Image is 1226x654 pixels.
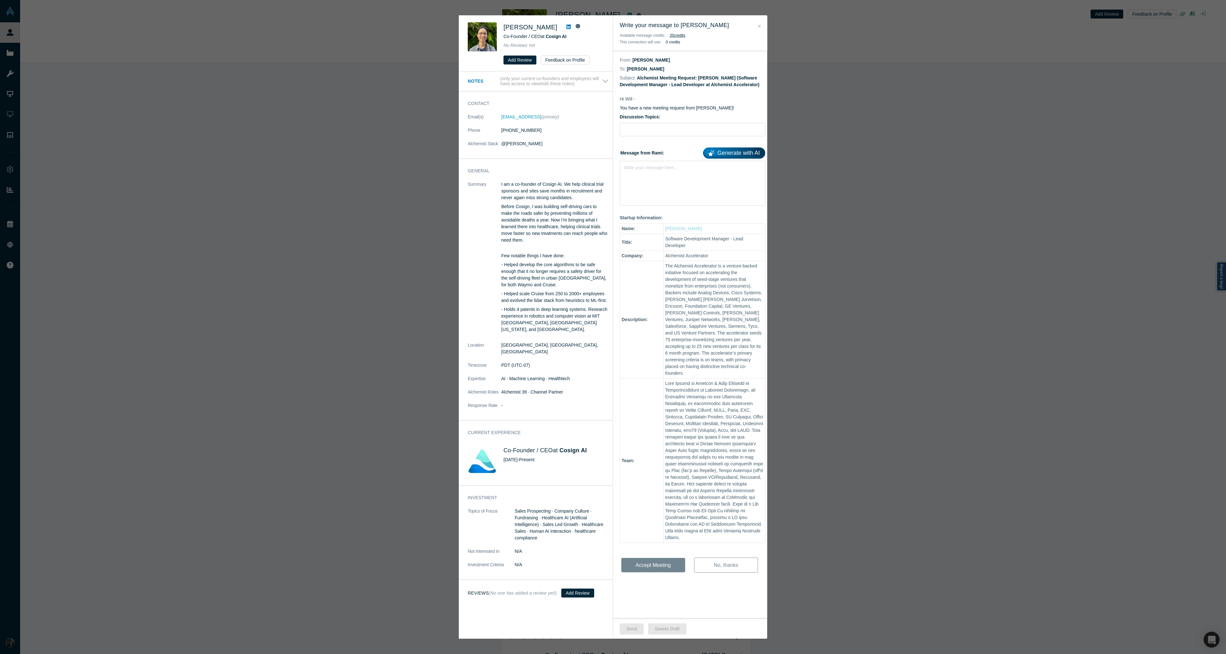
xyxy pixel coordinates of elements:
div: [DATE] - Present [503,456,609,463]
span: Sales Prospecting · Company Culture · Fundraising · Healthcare AI (Artificial Intelligence) · Sal... [515,508,603,540]
a: [PERSON_NAME] [503,24,557,31]
dd: [PERSON_NAME] [627,66,664,71]
button: Notes (only your current co-founders and employees will have access to view/edit these notes) [468,76,609,87]
div: rdw-wrapper [620,161,765,206]
p: Before Cosign, I was building self-driving cars to make the roads safer by preventing millions of... [501,203,609,250]
dt: Location [468,342,501,362]
div: rdw-editor [624,163,761,170]
h3: Notes [468,78,499,85]
dt: Expertise [468,375,501,389]
span: This connection will use: [620,40,661,44]
label: Discussion Topics: [620,114,765,120]
dd: N/A [515,561,609,568]
dd: PDT (UTC-07) [501,362,609,369]
dt: Timezone [468,362,501,375]
a: Cosign AI [559,447,587,454]
button: 20credits [670,32,685,39]
a: [PHONE_NUMBER] [501,128,541,133]
dt: Not Interested In [468,548,515,561]
dd: @[PERSON_NAME] [501,140,609,147]
dt: Alchemist Slack [468,140,501,154]
dt: Response Rate [468,402,501,416]
dt: Phone [468,127,501,140]
a: [EMAIL_ADDRESS] [501,114,541,119]
dd: Alchemist Meeting Request: [PERSON_NAME] (Software Development Manager - Lead Developer at Alchem... [620,75,760,87]
dt: To: [620,66,626,72]
dd: Alchemist 39 · Channel Partner [501,389,609,395]
span: Co-Founder / CEO at [503,34,566,39]
p: (only your current co-founders and employees will have access to view/edit these notes) [500,76,602,87]
small: (No one has added a review yet!) [489,590,557,596]
h4: Co-Founder / CEO at [503,447,609,454]
p: Hi Will - [620,96,765,102]
button: Saveto Draft [648,623,686,635]
dd: [PERSON_NAME] [632,57,670,63]
button: Add Review [503,56,536,64]
p: - Helped scale Cruise from 250 to 2000+ employees and evolved the lidar stack from heuristics to ... [501,290,609,304]
img: Will Xie's Profile Image [468,22,497,51]
a: Cosign AI [546,34,566,39]
dd: [GEOGRAPHIC_DATA], [GEOGRAPHIC_DATA], [GEOGRAPHIC_DATA] [501,342,609,355]
img: Cosign AI's Logo [468,447,497,476]
p: I am a co-founder of Cosign AI. We help clinical trial sponsors and sites save months in recruitm... [501,181,609,201]
h3: General [468,168,600,174]
h3: Contact [468,100,600,107]
dt: Investment Criteria [468,561,515,575]
p: - Helped develop the core algorithms to be safe enough that it no longer requires a safety driver... [501,261,609,288]
span: AI · Machine Learning · Healthtech [501,376,570,381]
h3: Current Experience [468,429,600,436]
button: Send [620,623,644,635]
button: Close [756,23,763,30]
p: You have a new meeting request from [PERSON_NAME]! [620,105,765,111]
span: No Reviews Yet [503,43,535,48]
b: 0 credits [666,40,680,44]
dt: Email(s) [468,114,501,127]
dt: Summary [468,181,501,342]
dt: Topics of Focus [468,508,515,548]
label: Message from Rami: [620,145,765,159]
dd: - [501,402,609,409]
dd: N/A [515,548,609,555]
p: Few notable things I have done: [501,252,609,259]
h3: Investment [468,494,600,501]
a: Generate with AI [703,147,765,159]
span: (primary) [541,114,559,119]
span: Available message credits: [620,33,665,38]
button: Add Review [561,589,594,598]
h3: Write your message to [PERSON_NAME] [620,21,761,30]
dt: Alchemist Roles [468,389,501,402]
dt: Subject: [620,75,636,81]
dt: From: [620,57,632,64]
p: - Holds 4 patents in deep learning systems. Research experience in robotics and computer vision a... [501,306,609,333]
h3: Reviews [468,590,557,597]
button: Feedback on Profile [541,56,590,64]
